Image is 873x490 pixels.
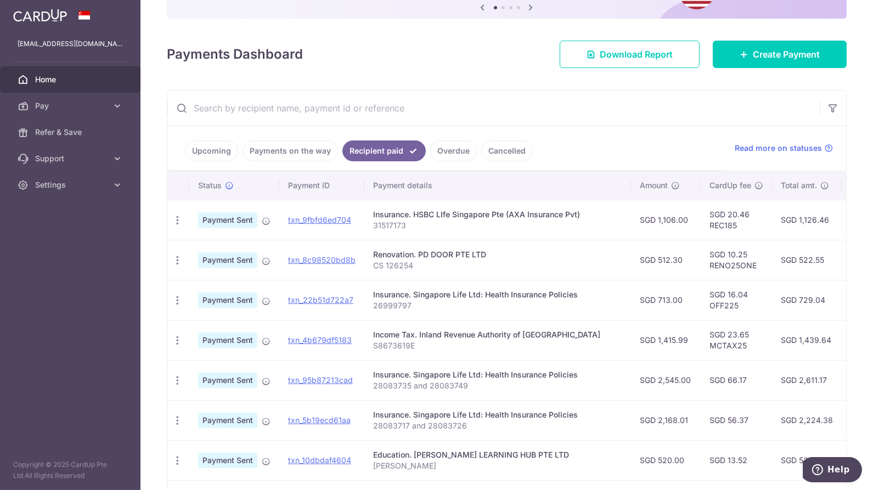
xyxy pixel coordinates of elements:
td: SGD 1,439.64 [772,320,842,360]
span: Support [35,153,108,164]
td: SGD 66.17 [701,360,772,400]
a: txn_9fbfd6ed704 [288,215,351,224]
h4: Payments Dashboard [167,44,303,64]
td: SGD 13.52 [701,440,772,480]
div: Education. [PERSON_NAME] LEARNING HUB PTE LTD [373,449,622,460]
span: Status [198,180,222,191]
p: S8673619E [373,340,622,351]
div: Insurance. HSBC LIfe Singapore Pte (AXA Insurance Pvt) [373,209,622,220]
p: 26999797 [373,300,622,311]
td: SGD 23.65 MCTAX25 [701,320,772,360]
span: Home [35,74,108,85]
a: Cancelled [481,140,533,161]
p: CS 126254 [373,260,622,271]
td: SGD 20.46 REC185 [701,200,772,240]
td: SGD 1,106.00 [631,200,701,240]
span: Pay [35,100,108,111]
div: Insurance. Singapore Life Ltd: Health Insurance Policies [373,289,622,300]
td: SGD 522.55 [772,240,842,280]
td: SGD 1,126.46 [772,200,842,240]
span: Create Payment [753,48,820,61]
div: Insurance. Singapore Life Ltd: Health Insurance Policies [373,409,622,420]
div: Income Tax. Inland Revenue Authority of [GEOGRAPHIC_DATA] [373,329,622,340]
a: txn_95b87213cad [288,375,353,385]
td: SGD 1,415.99 [631,320,701,360]
a: txn_22b51d722a7 [288,295,353,305]
th: Payment details [364,171,631,200]
td: SGD 10.25 RENO25ONE [701,240,772,280]
span: Payment Sent [198,333,257,348]
a: Upcoming [185,140,238,161]
td: SGD 512.30 [631,240,701,280]
a: Read more on statuses [735,143,833,154]
span: CardUp fee [709,180,751,191]
a: Recipient paid [342,140,426,161]
td: SGD 56.37 [701,400,772,440]
td: SGD 2,224.38 [772,400,842,440]
span: Payment Sent [198,413,257,428]
td: SGD 2,611.17 [772,360,842,400]
a: txn_10dbdaf4604 [288,455,351,465]
img: CardUp [13,9,67,22]
span: Settings [35,179,108,190]
td: SGD 2,168.01 [631,400,701,440]
p: 28083735 and 28083749 [373,380,622,391]
span: Payment Sent [198,252,257,268]
span: Read more on statuses [735,143,822,154]
iframe: Opens a widget where you can find more information [803,457,862,485]
td: SGD 16.04 OFF225 [701,280,772,320]
p: 31517173 [373,220,622,231]
p: [PERSON_NAME] [373,460,622,471]
td: SGD 729.04 [772,280,842,320]
td: SGD 2,545.00 [631,360,701,400]
p: 28083717 and 28083726 [373,420,622,431]
td: SGD 533.52 [772,440,842,480]
a: Create Payment [713,41,847,68]
a: Payments on the way [243,140,338,161]
th: Payment ID [279,171,364,200]
input: Search by recipient name, payment id or reference [167,91,820,126]
span: Payment Sent [198,373,257,388]
div: Renovation. PD DOOR PTE LTD [373,249,622,260]
a: Download Report [560,41,700,68]
a: txn_5b19ecd61aa [288,415,351,425]
span: Payment Sent [198,453,257,468]
a: txn_8c98520bd8b [288,255,356,264]
span: Download Report [600,48,673,61]
a: txn_4b679df5183 [288,335,352,345]
td: SGD 520.00 [631,440,701,480]
span: Payment Sent [198,212,257,228]
span: Amount [640,180,668,191]
div: Insurance. Singapore Life Ltd: Health Insurance Policies [373,369,622,380]
td: SGD 713.00 [631,280,701,320]
span: Refer & Save [35,127,108,138]
p: [EMAIL_ADDRESS][DOMAIN_NAME] [18,38,123,49]
span: Payment Sent [198,292,257,308]
span: Total amt. [781,180,817,191]
a: Overdue [430,140,477,161]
